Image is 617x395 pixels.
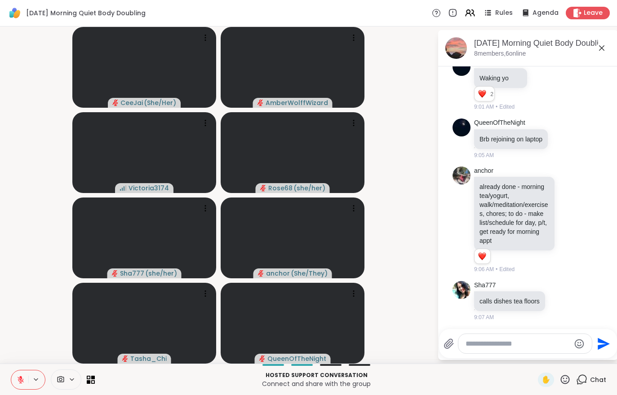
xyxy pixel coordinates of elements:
[257,100,264,106] span: audio-muted
[453,58,471,76] img: https://sharewell-space-live.sfo3.digitaloceanspaces.com/user-generated/d7277878-0de6-43a2-a937-4...
[499,103,515,111] span: Edited
[477,253,487,260] button: Reactions: love
[100,371,533,379] p: Hosted support conversation
[145,269,177,278] span: ( she/her )
[533,9,559,18] span: Agenda
[260,185,266,191] span: audio-muted
[130,354,167,363] span: Tasha_Chi
[258,270,264,276] span: audio-muted
[266,269,290,278] span: anchor
[453,167,471,184] img: https://sharewell-space-live.sfo3.digitaloceanspaces.com/user-generated/bd698b57-9748-437a-a102-e...
[574,338,585,349] button: Emoji picker
[293,184,325,193] span: ( she/her )
[453,118,471,136] img: https://sharewell-space-live.sfo3.digitaloceanspaces.com/user-generated/d7277878-0de6-43a2-a937-4...
[266,98,328,107] span: AmberWolffWizard
[499,265,515,273] span: Edited
[474,103,494,111] span: 9:01 AM
[267,354,326,363] span: QueenOfTheNight
[7,5,22,21] img: ShareWell Logomark
[475,87,490,101] div: Reaction list
[474,151,494,159] span: 9:05 AM
[474,38,611,49] div: [DATE] Morning Quiet Body Doubling, [DATE]
[496,103,497,111] span: •
[466,339,570,348] textarea: Type your message
[479,182,549,245] p: already done - morning tea/yogurt, walk/meditation/exercises, chores; to do - make list/schedule ...
[590,375,606,384] span: Chat
[120,98,143,107] span: CeeJai
[453,281,471,299] img: https://sharewell-space-live.sfo3.digitaloceanspaces.com/user-generated/2b4fa20f-2a21-4975-8c80-8...
[26,9,146,18] span: [DATE] Morning Quiet Body Doubling
[268,184,293,193] span: Rose68
[474,281,496,290] a: Sha777
[542,374,550,385] span: ✋
[112,270,118,276] span: audio-muted
[474,265,494,273] span: 9:06 AM
[490,90,494,98] span: 2
[496,265,497,273] span: •
[474,167,493,176] a: anchor
[100,379,533,388] p: Connect and share with the group
[120,269,144,278] span: Sha777
[592,334,613,354] button: Send
[474,49,526,58] p: 8 members, 6 online
[479,297,540,306] p: calls dishes tea floors
[112,100,119,106] span: audio-muted
[475,249,490,263] div: Reaction list
[445,37,467,59] img: Saturday Morning Quiet Body Doubling, Sep 13
[477,90,487,97] button: Reactions: love
[291,269,328,278] span: ( She/They )
[129,184,169,193] span: Victoria3174
[144,98,176,107] span: ( She/Her )
[122,355,129,362] span: audio-muted
[474,313,494,321] span: 9:07 AM
[495,9,513,18] span: Rules
[479,74,522,83] p: Waking yo
[474,118,525,127] a: QueenOfTheNight
[259,355,266,362] span: audio-muted
[584,9,603,18] span: Leave
[479,135,542,144] p: Brb rejoining on laptop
